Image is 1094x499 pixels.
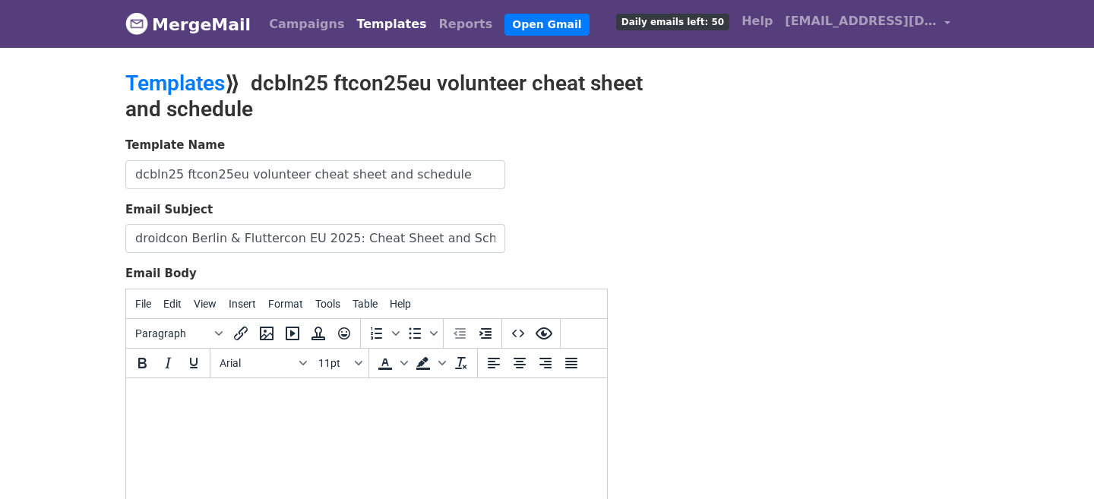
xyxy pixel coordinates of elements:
a: Reports [433,9,499,39]
span: [EMAIL_ADDRESS][DOMAIN_NAME] [785,12,937,30]
span: File [135,298,151,310]
button: Insert/edit image [254,321,280,346]
div: Text color [372,350,410,376]
button: Source code [505,321,531,346]
img: MergeMail logo [125,12,148,35]
span: Insert [229,298,256,310]
span: 11pt [318,357,352,369]
a: Templates [125,71,225,96]
button: Font sizes [312,350,365,376]
span: View [194,298,217,310]
button: Italic [155,350,181,376]
button: Blocks [129,321,228,346]
div: Bullet list [402,321,440,346]
button: Align left [481,350,507,376]
button: Insert/edit media [280,321,305,346]
span: Format [268,298,303,310]
span: Tools [315,298,340,310]
button: Fonts [213,350,312,376]
span: Help [390,298,411,310]
button: Increase indent [473,321,498,346]
a: MergeMail [125,8,251,40]
span: Daily emails left: 50 [616,14,729,30]
label: Email Subject [125,201,213,219]
span: Arial [220,357,294,369]
button: Clear formatting [448,350,474,376]
button: Insert template [305,321,331,346]
span: Paragraph [135,327,210,340]
button: Preview [531,321,557,346]
a: Open Gmail [504,14,589,36]
div: Background color [410,350,448,376]
div: Numbered list [364,321,402,346]
button: Emoticons [331,321,357,346]
a: Daily emails left: 50 [610,6,735,36]
label: Email Body [125,265,197,283]
span: Edit [163,298,182,310]
button: Insert/edit link [228,321,254,346]
h2: ⟫ dcbln25 ftcon25eu volunteer cheat sheet and schedule [125,71,680,122]
button: Bold [129,350,155,376]
a: [EMAIL_ADDRESS][DOMAIN_NAME] [779,6,956,42]
a: Templates [350,9,432,39]
span: Table [353,298,378,310]
button: Align right [533,350,558,376]
button: Align center [507,350,533,376]
button: Justify [558,350,584,376]
label: Template Name [125,137,225,154]
a: Help [735,6,779,36]
a: Campaigns [263,9,350,39]
iframe: Chat Widget [1018,426,1094,499]
button: Underline [181,350,207,376]
button: Decrease indent [447,321,473,346]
